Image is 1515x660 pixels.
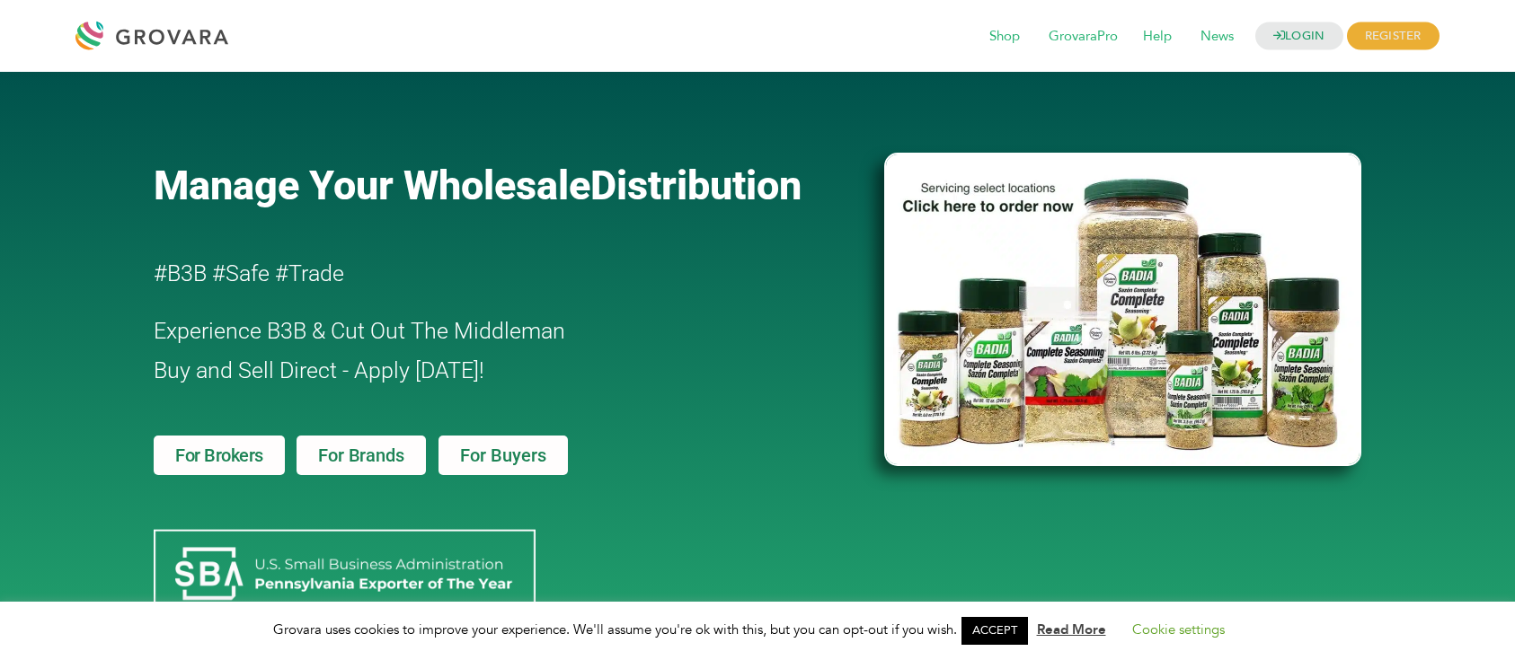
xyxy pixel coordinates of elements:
[1132,620,1225,638] a: Cookie settings
[460,446,546,464] span: For Buyers
[961,617,1028,645] a: ACCEPT
[439,436,568,475] a: For Buyers
[1130,27,1184,47] a: Help
[297,436,425,475] a: For Brands
[154,162,855,209] a: Manage Your WholesaleDistribution
[1036,20,1130,54] span: GrovaraPro
[1347,22,1440,50] span: REGISTER
[154,254,781,294] h2: #B3B #Safe #Trade
[1037,620,1106,638] a: Read More
[1130,20,1184,54] span: Help
[590,162,802,209] span: Distribution
[154,357,484,383] span: Buy and Sell Direct - Apply [DATE]!
[1188,27,1246,47] a: News
[977,20,1032,54] span: Shop
[1188,20,1246,54] span: News
[1036,27,1130,47] a: GrovaraPro
[318,446,403,464] span: For Brands
[1255,22,1343,50] a: LOGIN
[175,446,263,464] span: For Brokers
[154,162,590,209] span: Manage Your Wholesale
[977,27,1032,47] a: Shop
[154,318,565,344] span: Experience B3B & Cut Out The Middleman
[273,620,1243,638] span: Grovara uses cookies to improve your experience. We'll assume you're ok with this, but you can op...
[154,436,285,475] a: For Brokers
